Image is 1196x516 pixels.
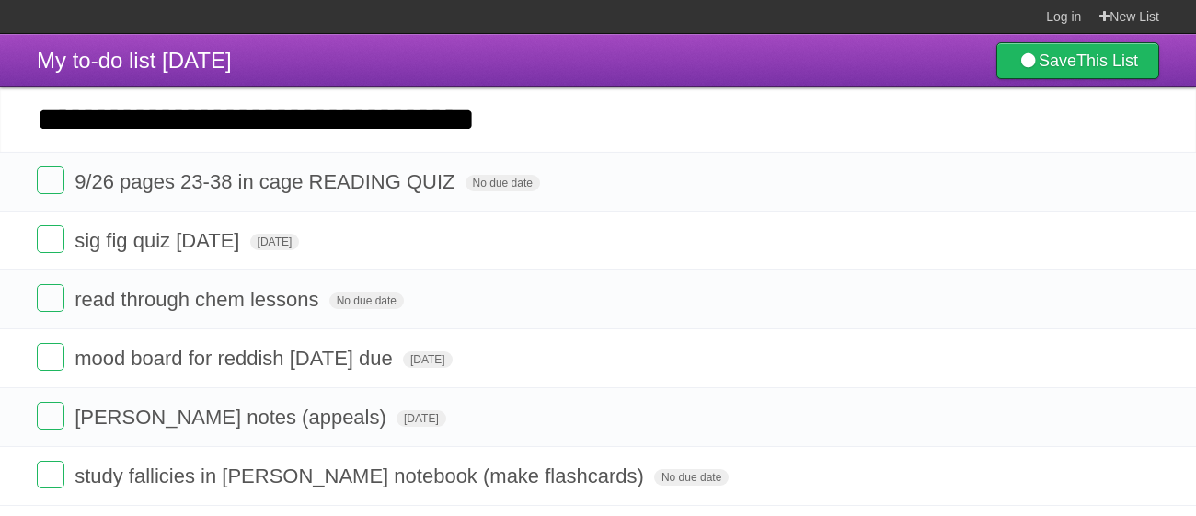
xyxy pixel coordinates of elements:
label: Done [37,343,64,371]
span: My to-do list [DATE] [37,48,232,73]
span: sig fig quiz [DATE] [75,229,244,252]
label: Done [37,166,64,194]
label: Done [37,225,64,253]
span: No due date [654,469,729,486]
a: SaveThis List [996,42,1159,79]
span: 9/26 pages 23-38 in cage READING QUIZ [75,170,459,193]
b: This List [1076,52,1138,70]
span: [DATE] [250,234,300,250]
span: [DATE] [397,410,446,427]
span: No due date [466,175,540,191]
span: No due date [329,292,404,309]
label: Done [37,284,64,312]
span: read through chem lessons [75,288,323,311]
span: study fallicies in [PERSON_NAME] notebook (make flashcards) [75,464,649,487]
span: mood board for reddish [DATE] due [75,347,397,370]
span: [PERSON_NAME] notes (appeals) [75,406,391,429]
label: Done [37,461,64,488]
span: [DATE] [403,351,453,368]
label: Done [37,402,64,430]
